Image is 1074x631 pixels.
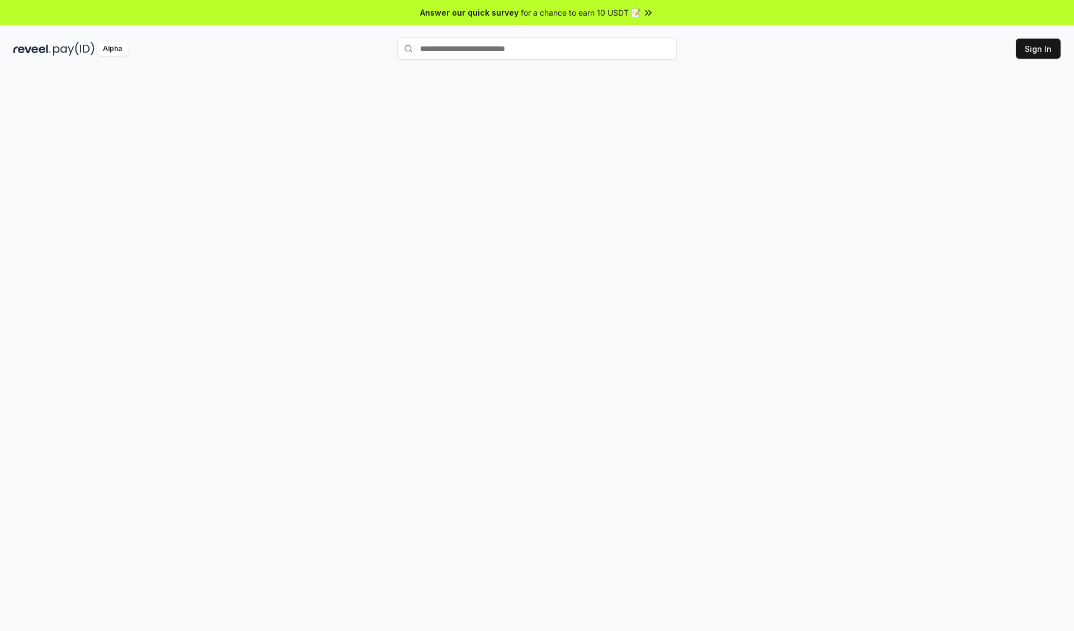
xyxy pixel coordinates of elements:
span: Answer our quick survey [420,7,519,18]
span: for a chance to earn 10 USDT 📝 [521,7,640,18]
button: Sign In [1016,39,1061,59]
img: pay_id [53,42,95,56]
div: Alpha [97,42,128,56]
img: reveel_dark [13,42,51,56]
